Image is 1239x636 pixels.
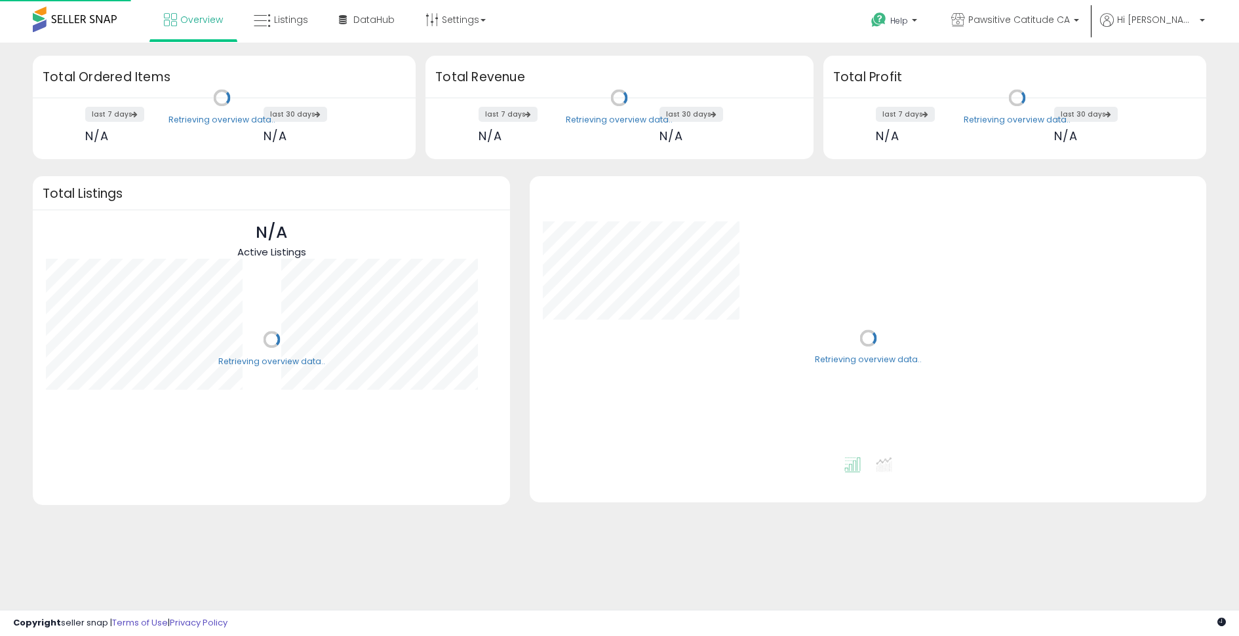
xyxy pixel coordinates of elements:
a: Hi [PERSON_NAME] [1100,13,1205,43]
div: Retrieving overview data.. [566,114,673,126]
div: Retrieving overview data.. [168,114,275,126]
div: Retrieving overview data.. [218,356,325,367]
span: Pawsitive Catitude CA [968,13,1070,26]
span: Listings [274,13,308,26]
span: Hi [PERSON_NAME] [1117,13,1196,26]
div: Retrieving overview data.. [815,354,922,366]
span: Help [890,15,908,26]
a: Help [861,2,930,43]
span: Overview [180,13,223,26]
i: Get Help [871,12,887,28]
div: Retrieving overview data.. [964,114,1071,126]
span: DataHub [353,13,395,26]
